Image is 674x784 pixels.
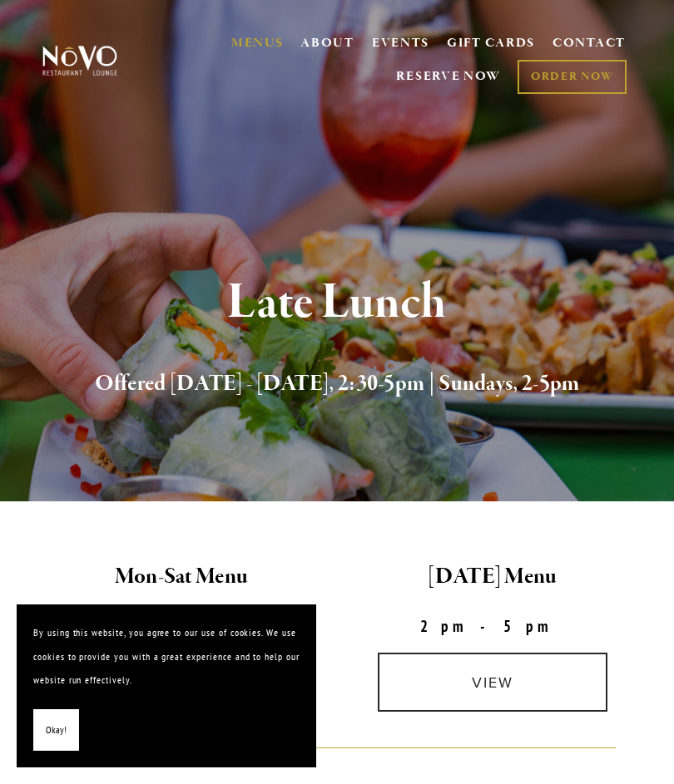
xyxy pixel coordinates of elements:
a: MENUS [231,35,284,52]
h2: Offered [DATE] - [DATE], 2:30-5pm | Sundays, 2-5pm [58,367,616,402]
section: Cookie banner [17,604,316,767]
a: view [378,653,607,712]
img: Novo Restaurant &amp; Lounge [40,45,120,76]
h2: Mon-Sat Menu [40,560,323,594]
a: ORDER NOW [518,60,627,94]
span: Okay! [46,718,67,742]
p: By using this website, you agree to our use of cookies. We use cookies to provide you with a grea... [33,621,300,693]
h2: [DATE] Menu [351,560,634,594]
a: CONTACT [553,28,626,60]
a: GIFT CARDS [447,28,535,60]
h1: Late Lunch [58,276,616,330]
a: ABOUT [300,35,354,52]
strong: 2pm-5pm [420,616,565,636]
a: RESERVE NOW [396,61,501,92]
button: Okay! [33,709,79,752]
a: EVENTS [372,35,429,52]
